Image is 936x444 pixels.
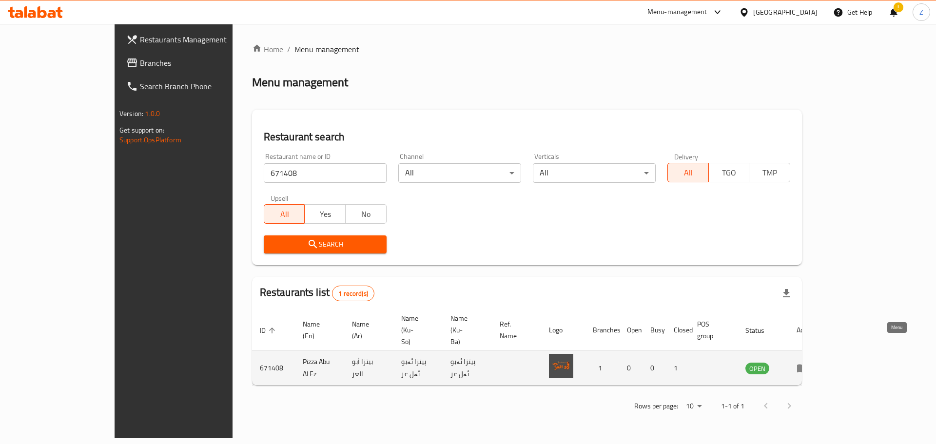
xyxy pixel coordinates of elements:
[401,312,431,347] span: Name (Ku-So)
[398,163,521,183] div: All
[585,351,619,386] td: 1
[745,325,777,336] span: Status
[264,235,387,253] button: Search
[344,351,393,386] td: بيتزا أبو العز
[647,6,707,18] div: Menu-management
[260,285,374,301] h2: Restaurants list
[713,166,746,180] span: TGO
[674,153,699,160] label: Delivery
[118,28,271,51] a: Restaurants Management
[775,282,798,305] div: Export file
[643,309,666,351] th: Busy
[252,351,295,386] td: 671408
[450,312,480,347] span: Name (Ku-Ba)
[749,163,790,182] button: TMP
[309,207,342,221] span: Yes
[118,51,271,75] a: Branches
[119,134,181,146] a: Support.OpsPlatform
[140,57,263,69] span: Branches
[287,43,291,55] li: /
[745,363,769,374] span: OPEN
[295,351,344,386] td: Pizza Abu Al Ez
[264,163,387,183] input: Search for restaurant name or ID..
[332,289,374,298] span: 1 record(s)
[619,309,643,351] th: Open
[585,309,619,351] th: Branches
[682,399,705,414] div: Rows per page:
[697,318,726,342] span: POS group
[264,204,305,224] button: All
[252,75,348,90] h2: Menu management
[271,194,289,201] label: Upsell
[272,238,379,251] span: Search
[268,207,301,221] span: All
[119,107,143,120] span: Version:
[118,75,271,98] a: Search Branch Phone
[119,124,164,136] span: Get support on:
[643,351,666,386] td: 0
[666,351,689,386] td: 1
[252,43,802,55] nav: breadcrumb
[919,7,923,18] span: Z
[533,163,656,183] div: All
[393,351,443,386] td: پیتزا ئەبو ئەل عز
[252,309,822,386] table: enhanced table
[549,354,573,378] img: Pizza Abu Al Ez
[443,351,492,386] td: پیتزا ئەبو ئەل عز
[753,7,818,18] div: [GEOGRAPHIC_DATA]
[672,166,705,180] span: All
[140,80,263,92] span: Search Branch Phone
[500,318,529,342] span: Ref. Name
[667,163,709,182] button: All
[140,34,263,45] span: Restaurants Management
[753,166,786,180] span: TMP
[304,204,346,224] button: Yes
[721,400,744,412] p: 1-1 of 1
[332,286,374,301] div: Total records count
[666,309,689,351] th: Closed
[260,325,278,336] span: ID
[345,204,387,224] button: No
[619,351,643,386] td: 0
[303,318,332,342] span: Name (En)
[789,309,822,351] th: Action
[352,318,382,342] span: Name (Ar)
[294,43,359,55] span: Menu management
[145,107,160,120] span: 1.0.0
[541,309,585,351] th: Logo
[708,163,750,182] button: TGO
[350,207,383,221] span: No
[264,130,790,144] h2: Restaurant search
[634,400,678,412] p: Rows per page:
